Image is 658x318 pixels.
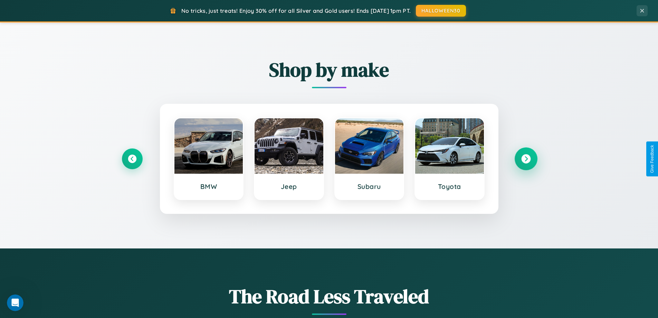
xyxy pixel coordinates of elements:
h2: Shop by make [122,56,536,83]
h3: Jeep [261,182,316,191]
iframe: Intercom live chat [7,294,23,311]
span: No tricks, just treats! Enjoy 30% off for all Silver and Gold users! Ends [DATE] 1pm PT. [181,7,411,14]
div: Give Feedback [650,145,655,173]
h3: Subaru [342,182,397,191]
button: HALLOWEEN30 [416,5,466,17]
h3: Toyota [422,182,477,191]
h3: BMW [181,182,236,191]
h1: The Road Less Traveled [122,283,536,310]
